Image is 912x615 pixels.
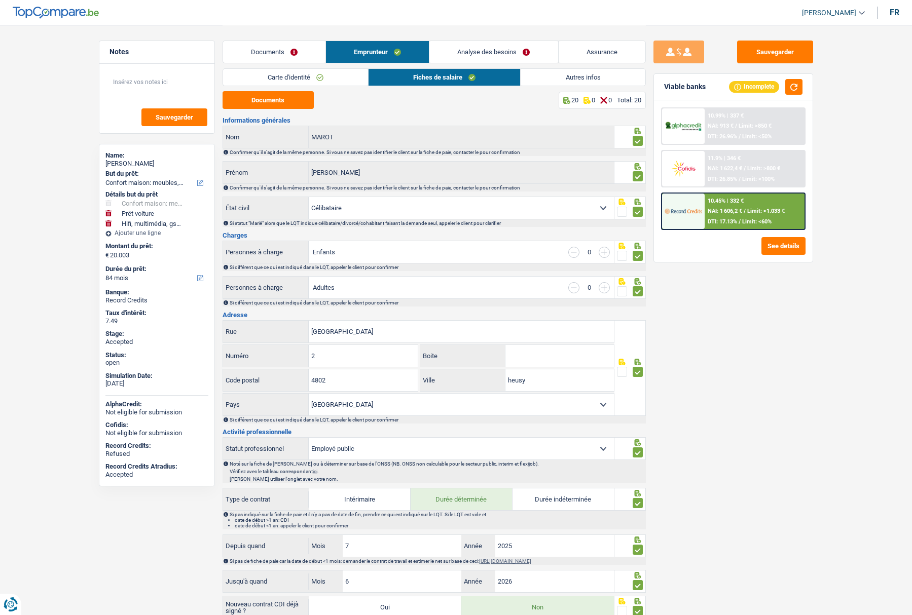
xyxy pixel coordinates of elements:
[665,159,702,178] img: Cofidis
[420,369,505,391] label: Ville
[708,198,744,204] div: 10.45% | 332 €
[739,133,741,140] span: /
[739,123,772,129] span: Limit: >850 €
[105,296,208,304] div: Record Credits
[223,126,309,148] label: Nom
[461,535,495,557] label: Année
[223,369,309,391] label: Code postal
[708,176,737,182] span: DTI: 26.85%
[223,41,325,63] a: Documents
[343,570,462,592] input: MM
[708,123,734,129] span: NAI: 913 €
[105,309,208,317] div: Taux d'intérêt:
[742,176,775,182] span: Limit: <100%
[309,535,342,557] label: Mois
[761,237,806,255] button: See details
[105,265,206,273] label: Durée du prêt:
[585,249,594,255] div: 0
[708,165,742,172] span: NAI: 1 622,4 €
[105,251,109,259] span: €
[105,408,208,416] div: Not eligible for submission
[309,488,411,510] label: Intérimaire
[608,96,612,104] p: 0
[223,69,368,86] a: Carte d'identité
[571,96,578,104] p: 20
[230,558,645,564] div: Si pas de fiche de paie car la date de début <1 mois: demander le contrat de travail et estimer l...
[223,312,646,318] h3: Adresse
[420,345,505,367] label: Boite
[105,170,206,178] label: But du prêt:
[737,41,813,63] button: Sauvegarder
[223,438,309,459] label: Statut professionnel
[230,461,645,467] p: Noté sur la fiche de [PERSON_NAME] ou à déterminer sur base de l'ONSS (NB. ONSS non calculable po...
[585,284,594,291] div: 0
[105,288,208,296] div: Banque:
[729,81,779,92] div: Incomplete
[105,379,208,388] div: [DATE]
[708,133,737,140] span: DTI: 26.96%
[744,165,746,172] span: /
[105,160,208,168] div: [PERSON_NAME]
[665,121,702,132] img: AlphaCredit
[223,197,309,219] label: État civil
[429,41,558,63] a: Analyse des besoins
[105,359,208,367] div: open
[742,218,772,225] span: Limit: <60%
[747,208,785,214] span: Limit: >1.033 €
[105,338,208,346] div: Accepted
[708,208,742,214] span: NAI: 1 606,2 €
[223,162,309,183] label: Prénom
[141,108,207,126] button: Sauvegarder
[343,535,462,557] input: MM
[235,523,645,528] li: date de début <1 an: appeler le client pour confirmer
[230,220,645,226] div: Si statut "Marié" alors que le LQT indique célibataire/divorcé/cohabitant faisant la demande seul...
[223,491,309,508] label: Type de contrat
[495,535,614,557] input: AAAA
[230,300,645,305] div: Si différent que ce qui est indiqué dans le LQT, appeler le client pour confirmer
[105,450,208,458] div: Refused
[105,463,208,471] div: Record Credits Atradius:
[559,41,645,63] a: Assurance
[223,345,309,367] label: Numéro
[326,41,429,63] a: Emprunteur
[495,570,614,592] input: AAAA
[105,372,208,380] div: Simulation Date:
[105,330,208,338] div: Stage:
[105,317,208,325] div: 7.49
[521,69,645,86] a: Autres infos
[739,218,741,225] span: /
[313,469,317,474] a: ici
[230,185,645,190] div: Confirmer qu'il s'agit de la même personne. Si vous ne savez pas identifier le client sur la fich...
[230,476,645,482] p: [PERSON_NAME] utiliser l'onglet avec votre nom.
[513,488,614,510] label: Durée indéterminée
[105,429,208,437] div: Not eligible for submission
[110,48,204,56] h5: Notes
[223,394,309,415] label: Pays
[230,149,645,155] div: Confirmer qu'il s'agit de la même personne. Si vous ne savez pas identifier le client sur la fich...
[105,190,208,199] div: Détails but du prêt
[747,165,780,172] span: Limit: >800 €
[735,123,737,129] span: /
[230,264,645,270] div: Si différent que ce qui est indiqué dans le LQT, appeler le client pour confirmer
[223,241,309,263] label: Personnes à charge
[223,277,309,298] label: Personnes à charge
[617,96,641,104] div: Total: 20
[223,232,646,239] h3: Charges
[223,538,309,554] label: Depuis quand
[479,558,531,564] a: [URL][DOMAIN_NAME]
[313,284,335,291] label: Adultes
[744,208,746,214] span: /
[230,512,645,528] div: Si pas indiqué sur la fiche de paie et il n'y a pas de date de fin, prendre ce qui est indiqué su...
[230,417,645,422] div: Si différent que ce qui est indiqué dans le LQT, appeler le client pour confirmer
[105,421,208,429] div: Cofidis:
[230,469,645,474] p: Vérifiez avec le tableau correspondant .
[105,400,208,408] div: AlphaCredit:
[105,242,206,250] label: Montant du prêt:
[890,8,899,17] div: fr
[739,176,741,182] span: /
[742,133,772,140] span: Limit: <50%
[411,488,513,510] label: Durée déterminée
[156,114,193,121] span: Sauvegarder
[13,7,99,19] img: TopCompare Logo
[105,151,208,160] div: Name:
